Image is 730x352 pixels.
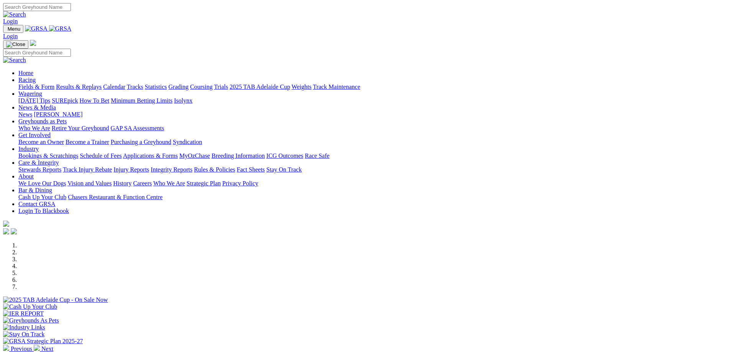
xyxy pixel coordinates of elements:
a: Cash Up Your Club [18,194,66,200]
input: Search [3,3,71,11]
img: facebook.svg [3,228,9,234]
a: About [18,173,34,180]
a: SUREpick [52,97,78,104]
a: Become a Trainer [66,139,109,145]
a: Coursing [190,83,213,90]
input: Search [3,49,71,57]
img: Industry Links [3,324,45,331]
a: News [18,111,32,118]
a: Login To Blackbook [18,208,69,214]
a: Racing [18,77,36,83]
a: Get Involved [18,132,51,138]
a: Bookings & Scratchings [18,152,78,159]
a: Home [18,70,33,76]
a: ICG Outcomes [266,152,303,159]
a: Care & Integrity [18,159,59,166]
a: Bar & Dining [18,187,52,193]
a: GAP SA Assessments [111,125,164,131]
a: Breeding Information [212,152,265,159]
a: Stewards Reports [18,166,61,173]
a: Race Safe [305,152,329,159]
a: Who We Are [18,125,50,131]
img: Search [3,57,26,64]
a: Injury Reports [113,166,149,173]
a: Calendar [103,83,125,90]
div: Care & Integrity [18,166,727,173]
a: 2025 TAB Adelaide Cup [230,83,290,90]
a: Chasers Restaurant & Function Centre [68,194,162,200]
img: Cash Up Your Club [3,303,57,310]
a: News & Media [18,104,56,111]
div: Greyhounds as Pets [18,125,727,132]
a: Statistics [145,83,167,90]
a: Trials [214,83,228,90]
a: Applications & Forms [123,152,178,159]
a: Tracks [127,83,143,90]
a: Stay On Track [266,166,302,173]
div: Wagering [18,97,727,104]
a: Next [34,345,53,352]
span: Previous [11,345,32,352]
img: logo-grsa-white.png [3,221,9,227]
a: Strategic Plan [187,180,221,187]
a: Privacy Policy [222,180,258,187]
a: Rules & Policies [194,166,235,173]
img: GRSA Strategic Plan 2025-27 [3,338,83,345]
a: [PERSON_NAME] [34,111,82,118]
img: chevron-left-pager-white.svg [3,345,9,351]
a: Retire Your Greyhound [52,125,109,131]
img: chevron-right-pager-white.svg [34,345,40,351]
button: Toggle navigation [3,25,23,33]
a: [DATE] Tips [18,97,50,104]
img: IER REPORT [3,310,44,317]
a: Industry [18,146,39,152]
div: News & Media [18,111,727,118]
span: Next [41,345,53,352]
a: Greyhounds as Pets [18,118,67,124]
a: Syndication [173,139,202,145]
a: Minimum Betting Limits [111,97,172,104]
a: History [113,180,131,187]
img: twitter.svg [11,228,17,234]
img: Greyhounds As Pets [3,317,59,324]
img: 2025 TAB Adelaide Cup - On Sale Now [3,296,108,303]
a: Who We Are [153,180,185,187]
a: Login [3,18,18,25]
img: GRSA [25,25,48,32]
a: MyOzChase [179,152,210,159]
img: logo-grsa-white.png [30,40,36,46]
a: Careers [133,180,152,187]
a: Track Maintenance [313,83,360,90]
span: Menu [8,26,20,32]
a: Wagering [18,90,42,97]
a: Schedule of Fees [80,152,121,159]
button: Toggle navigation [3,40,28,49]
a: How To Bet [80,97,110,104]
a: Fact Sheets [237,166,265,173]
img: Stay On Track [3,331,44,338]
a: Integrity Reports [151,166,192,173]
a: Contact GRSA [18,201,55,207]
div: Get Involved [18,139,727,146]
div: About [18,180,727,187]
a: We Love Our Dogs [18,180,66,187]
a: Purchasing a Greyhound [111,139,171,145]
a: Results & Replays [56,83,102,90]
a: Become an Owner [18,139,64,145]
a: Isolynx [174,97,192,104]
a: Grading [169,83,189,90]
div: Industry [18,152,727,159]
img: Search [3,11,26,18]
a: Track Injury Rebate [63,166,112,173]
a: Login [3,33,18,39]
div: Bar & Dining [18,194,727,201]
div: Racing [18,83,727,90]
a: Vision and Values [67,180,112,187]
a: Previous [3,345,34,352]
a: Fields & Form [18,83,54,90]
a: Weights [292,83,312,90]
img: GRSA [49,25,72,32]
img: Close [6,41,25,47]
